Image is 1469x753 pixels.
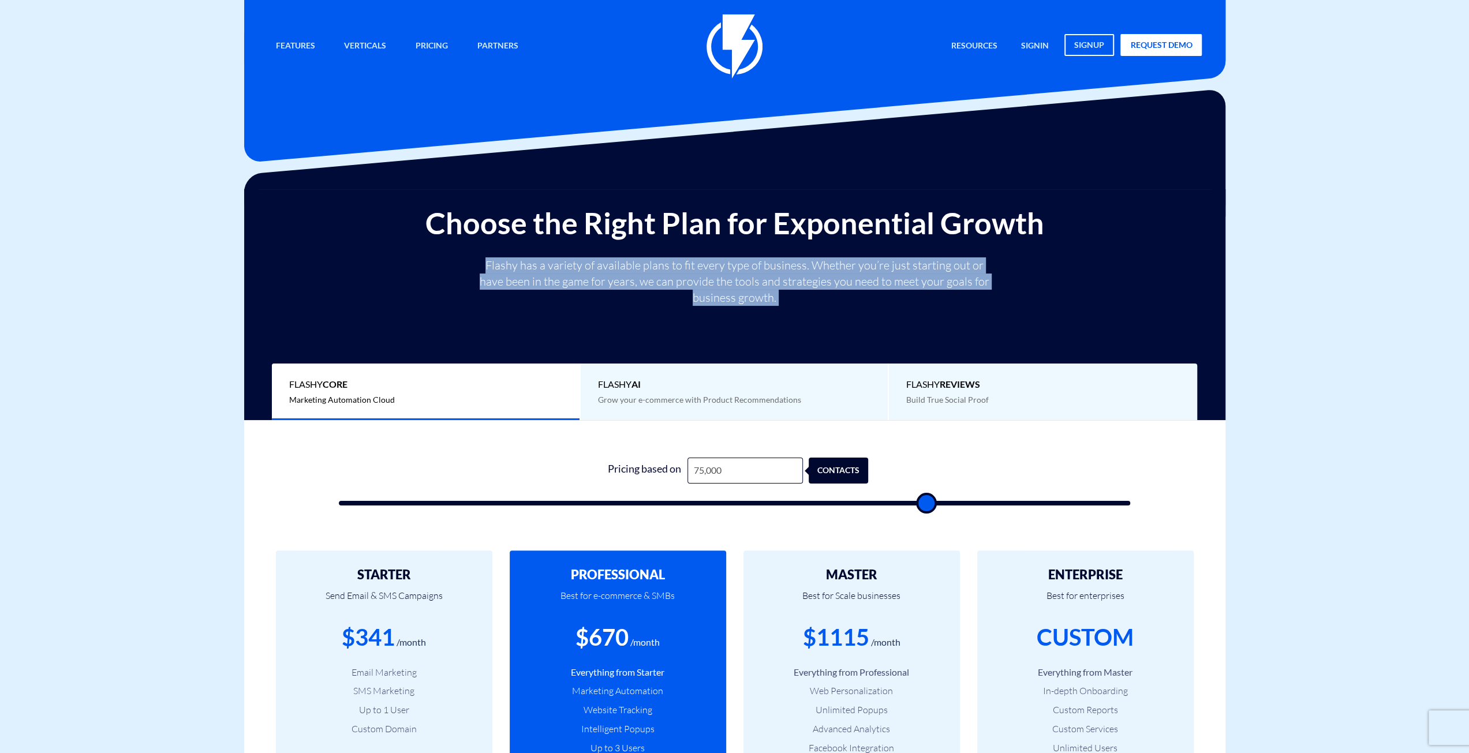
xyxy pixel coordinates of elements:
a: Partners [468,34,526,59]
li: Everything from Starter [527,666,709,679]
h2: STARTER [293,568,475,582]
li: Advanced Analytics [761,722,943,736]
span: Marketing Automation Cloud [289,395,395,404]
li: SMS Marketing [293,684,475,698]
h2: ENTERPRISE [995,568,1176,582]
li: Custom Domain [293,722,475,736]
div: $670 [575,621,629,654]
div: $1115 [803,621,869,654]
a: signin [1012,34,1057,59]
a: request demo [1120,34,1202,56]
a: Resources [943,34,1006,59]
b: Core [323,379,347,389]
li: In-depth Onboarding [995,684,1176,698]
li: Everything from Master [995,666,1176,679]
a: Features [267,34,324,59]
span: Build True Social Proof [906,395,989,404]
h2: MASTER [761,568,943,582]
span: Grow your e-commerce with Product Recommendations [598,395,801,404]
span: Flashy [598,378,871,391]
h2: Choose the Right Plan for Exponential Growth [253,207,1217,239]
span: Flashy [906,378,1180,391]
li: Web Personalization [761,684,943,698]
p: Flashy has a variety of available plans to fit every type of business. Whether you’re just starti... [475,257,995,306]
li: Custom Services [995,722,1176,736]
a: Pricing [407,34,457,59]
div: /month [871,636,900,649]
li: Website Tracking [527,703,709,717]
span: Flashy [289,378,562,391]
li: Up to 1 User [293,703,475,717]
div: Pricing based on [601,458,687,484]
b: AI [631,379,641,389]
div: contacts [816,458,875,484]
div: /month [630,636,660,649]
p: Best for enterprises [995,582,1176,621]
li: Intelligent Popups [527,722,709,736]
p: Best for e-commerce & SMBs [527,582,709,621]
div: /month [397,636,426,649]
a: Verticals [335,34,395,59]
b: REVIEWS [940,379,980,389]
li: Marketing Automation [527,684,709,698]
li: Unlimited Popups [761,703,943,717]
h2: PROFESSIONAL [527,568,709,582]
a: signup [1064,34,1114,56]
li: Custom Reports [995,703,1176,717]
p: Best for Scale businesses [761,582,943,621]
li: Email Marketing [293,666,475,679]
p: Send Email & SMS Campaigns [293,582,475,621]
li: Everything from Professional [761,666,943,679]
div: $341 [342,621,395,654]
div: CUSTOM [1037,621,1134,654]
